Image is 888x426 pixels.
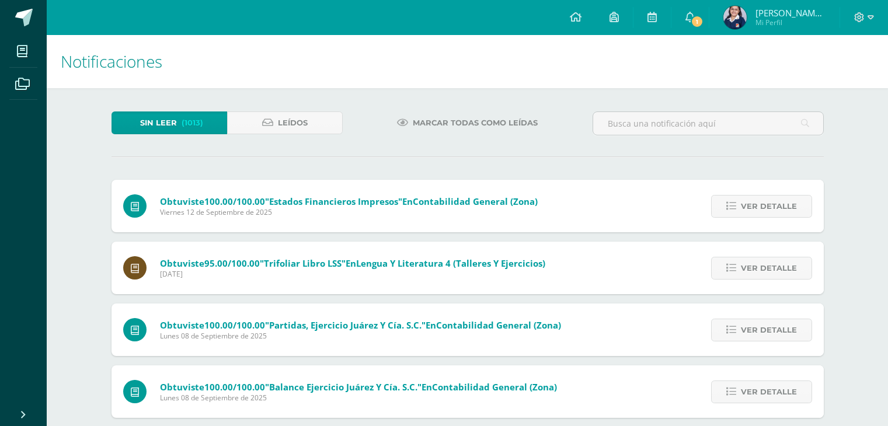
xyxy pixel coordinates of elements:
[741,319,797,341] span: Ver detalle
[382,111,552,134] a: Marcar todas como leídas
[741,381,797,403] span: Ver detalle
[160,331,561,341] span: Lunes 08 de Septiembre de 2025
[741,195,797,217] span: Ver detalle
[432,381,557,393] span: Contabilidad General (zona)
[160,393,557,403] span: Lunes 08 de Septiembre de 2025
[112,111,227,134] a: Sin leer(1013)
[160,195,538,207] span: Obtuviste en
[593,112,823,135] input: Busca una notificación aquí
[182,112,203,134] span: (1013)
[265,195,402,207] span: "Estados financieros impresos"
[160,269,545,279] span: [DATE]
[260,257,346,269] span: "Trifoliar Libro LSS"
[413,112,538,134] span: Marcar todas como leídas
[160,257,545,269] span: Obtuviste en
[690,15,703,28] span: 1
[741,257,797,279] span: Ver detalle
[140,112,177,134] span: Sin leer
[160,207,538,217] span: Viernes 12 de Septiembre de 2025
[204,195,265,207] span: 100.00/100.00
[356,257,545,269] span: Lengua y Literatura 4 (Talleres y ejercicios)
[227,111,343,134] a: Leídos
[61,50,162,72] span: Notificaciones
[755,18,826,27] span: Mi Perfil
[436,319,561,331] span: Contabilidad General (zona)
[755,7,826,19] span: [PERSON_NAME] [GEOGRAPHIC_DATA]
[278,112,308,134] span: Leídos
[413,195,538,207] span: Contabilidad General (zona)
[204,257,260,269] span: 95.00/100.00
[160,319,561,331] span: Obtuviste en
[204,319,265,331] span: 100.00/100.00
[265,319,426,331] span: "Partidas, ejercicio Juárez y Cía. S.C."
[204,381,265,393] span: 100.00/100.00
[160,381,557,393] span: Obtuviste en
[265,381,422,393] span: "Balance ejercicio Juárez y Cía. S.C."
[723,6,747,29] img: 1510b84779b81bd820964abaaa720485.png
